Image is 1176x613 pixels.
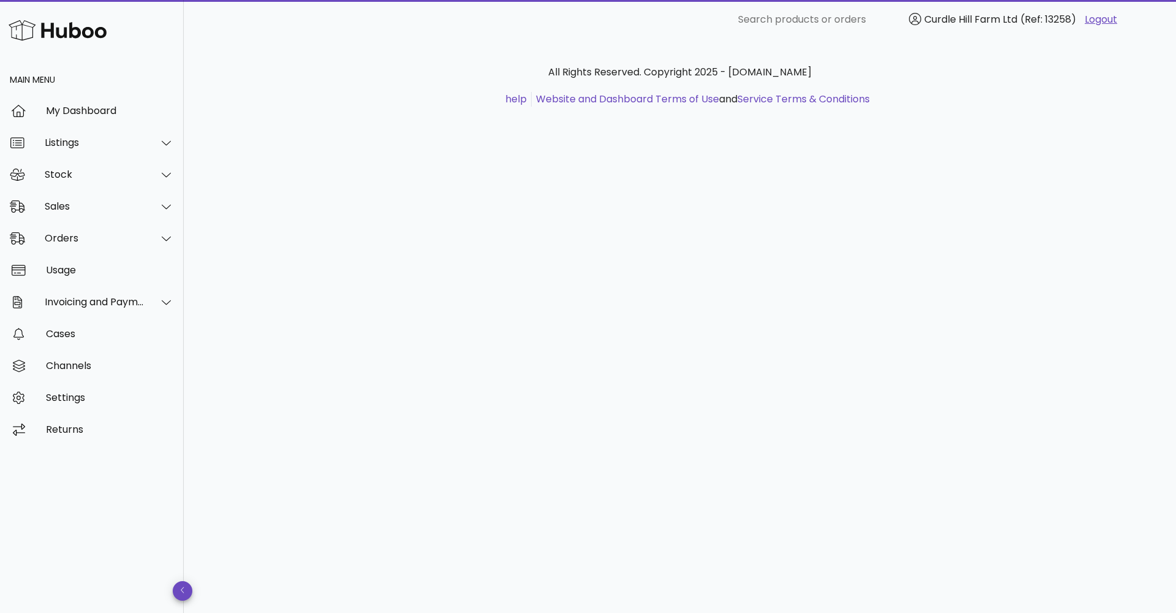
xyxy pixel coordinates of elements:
li: and [532,92,870,107]
div: Invoicing and Payments [45,296,145,308]
div: Channels [46,360,174,371]
p: All Rights Reserved. Copyright 2025 - [DOMAIN_NAME] [330,65,1030,80]
div: Stock [45,169,145,180]
div: My Dashboard [46,105,174,116]
span: (Ref: 13258) [1020,12,1076,26]
a: help [505,92,527,106]
div: Orders [45,232,145,244]
div: Sales [45,200,145,212]
a: Website and Dashboard Terms of Use [536,92,719,106]
div: Listings [45,137,145,148]
a: Service Terms & Conditions [737,92,870,106]
img: Huboo Logo [9,17,107,44]
a: Logout [1085,12,1117,27]
div: Returns [46,424,174,435]
div: Settings [46,392,174,403]
span: Curdle Hill Farm Ltd [924,12,1017,26]
div: Usage [46,264,174,276]
div: Cases [46,328,174,340]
